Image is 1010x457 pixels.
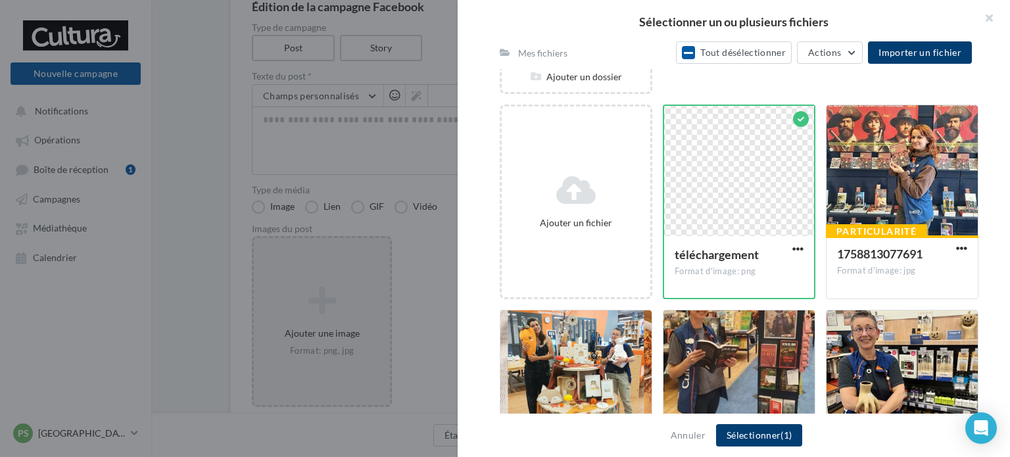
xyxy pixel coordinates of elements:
[826,224,927,239] div: Particularité
[675,266,804,277] div: Format d'image: png
[781,429,792,441] span: (1)
[837,247,923,261] span: 1758813077691
[479,16,989,28] h2: Sélectionner un ou plusieurs fichiers
[502,70,650,84] div: Ajouter un dossier
[797,41,863,64] button: Actions
[675,247,759,262] span: téléchargement
[716,424,802,446] button: Sélectionner(1)
[665,427,711,443] button: Annuler
[837,265,967,277] div: Format d'image: jpg
[965,412,997,444] div: Open Intercom Messenger
[868,41,972,64] button: Importer un fichier
[808,47,841,58] span: Actions
[878,47,961,58] span: Importer un fichier
[518,47,567,60] div: Mes fichiers
[507,216,645,229] div: Ajouter un fichier
[676,41,792,64] button: Tout désélectionner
